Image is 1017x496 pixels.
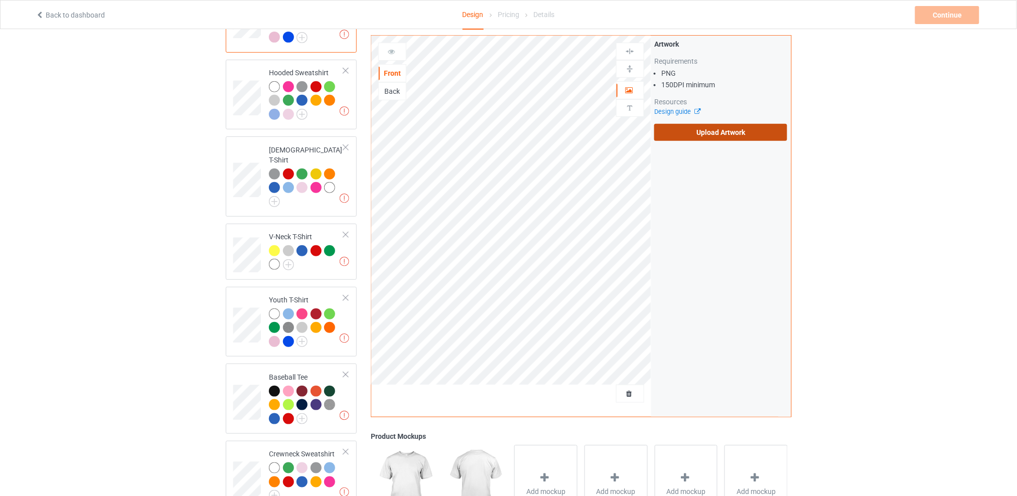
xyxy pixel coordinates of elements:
div: Front [379,68,406,78]
div: V-Neck T-Shirt [226,224,357,280]
img: svg+xml;base64,PD94bWwgdmVyc2lvbj0iMS4wIiBlbmNvZGluZz0iVVRGLTgiPz4KPHN2ZyB3aWR0aD0iMjJweCIgaGVpZ2... [297,336,308,347]
div: Hooded Sweatshirt [226,60,357,130]
img: exclamation icon [340,257,349,266]
label: Upload Artwork [654,124,787,141]
li: 150 DPI minimum [661,80,787,90]
img: exclamation icon [340,106,349,116]
img: svg+xml;base64,PD94bWwgdmVyc2lvbj0iMS4wIiBlbmNvZGluZz0iVVRGLTgiPz4KPHN2ZyB3aWR0aD0iMjJweCIgaGVpZ2... [283,259,294,270]
li: PNG [661,68,787,78]
div: Design [463,1,484,30]
img: exclamation icon [340,411,349,420]
div: Details [533,1,554,29]
div: Requirements [654,56,787,66]
img: heather_texture.png [283,322,294,333]
img: svg+xml;base64,PD94bWwgdmVyc2lvbj0iMS4wIiBlbmNvZGluZz0iVVRGLTgiPz4KPHN2ZyB3aWR0aD0iMjJweCIgaGVpZ2... [297,413,308,424]
a: Back to dashboard [36,11,105,19]
div: [DEMOGRAPHIC_DATA] T-Shirt [269,145,344,204]
img: svg+xml;base64,PD94bWwgdmVyc2lvbj0iMS4wIiBlbmNvZGluZz0iVVRGLTgiPz4KPHN2ZyB3aWR0aD0iMjJweCIgaGVpZ2... [269,196,280,207]
div: Hooded Sweatshirt [269,68,344,119]
img: svg%3E%0A [625,47,635,56]
img: svg+xml;base64,PD94bWwgdmVyc2lvbj0iMS4wIiBlbmNvZGluZz0iVVRGLTgiPz4KPHN2ZyB3aWR0aD0iMjJweCIgaGVpZ2... [297,32,308,43]
a: Design guide [654,108,700,115]
img: exclamation icon [340,334,349,343]
div: [DEMOGRAPHIC_DATA] T-Shirt [226,136,357,216]
div: Artwork [654,39,787,49]
img: heather_texture.png [324,399,335,410]
div: Youth T-Shirt [226,287,357,357]
div: Back [379,86,406,96]
img: svg%3E%0A [625,103,635,113]
div: Product Mockups [371,431,791,441]
img: exclamation icon [340,30,349,39]
div: Baseball Tee [269,372,344,424]
img: exclamation icon [340,194,349,203]
div: Youth T-Shirt [269,295,344,347]
div: Resources [654,97,787,107]
img: svg+xml;base64,PD94bWwgdmVyc2lvbj0iMS4wIiBlbmNvZGluZz0iVVRGLTgiPz4KPHN2ZyB3aWR0aD0iMjJweCIgaGVpZ2... [297,109,308,120]
div: V-Neck T-Shirt [269,232,344,269]
div: Pricing [498,1,519,29]
img: svg%3E%0A [625,64,635,74]
div: Baseball Tee [226,364,357,434]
